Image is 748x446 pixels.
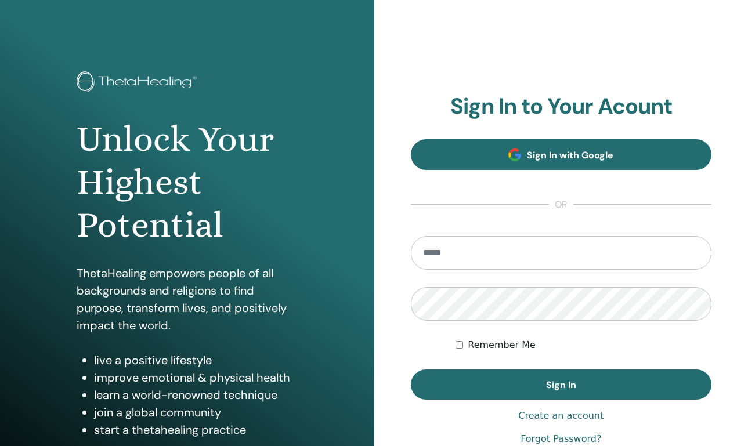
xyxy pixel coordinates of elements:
[77,264,297,334] p: ThetaHealing empowers people of all backgrounds and religions to find purpose, transform lives, a...
[94,421,297,438] li: start a thetahealing practice
[468,338,536,352] label: Remember Me
[549,198,573,212] span: or
[518,409,604,423] a: Create an account
[77,118,297,247] h1: Unlock Your Highest Potential
[527,149,613,161] span: Sign In with Google
[411,93,712,120] h2: Sign In to Your Acount
[411,139,712,170] a: Sign In with Google
[521,432,601,446] a: Forgot Password?
[456,338,711,352] div: Keep me authenticated indefinitely or until I manually logout
[94,369,297,386] li: improve emotional & physical health
[411,369,712,400] button: Sign In
[94,351,297,369] li: live a positive lifestyle
[94,386,297,404] li: learn a world-renowned technique
[546,379,576,391] span: Sign In
[94,404,297,421] li: join a global community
